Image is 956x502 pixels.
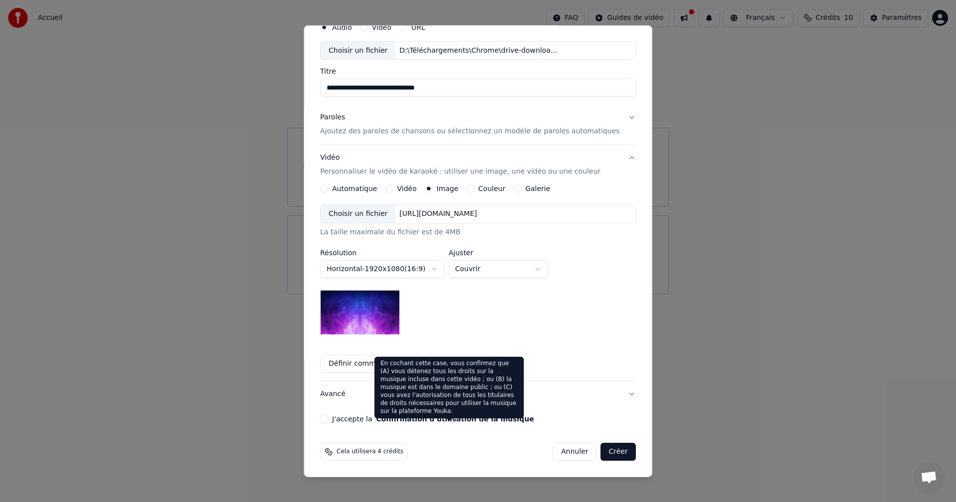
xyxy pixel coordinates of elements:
div: [URL][DOMAIN_NAME] [396,209,481,219]
label: Résolution [320,249,445,256]
p: Personnaliser le vidéo de karaoké : utiliser une image, une vidéo ou une couleur [320,167,600,177]
label: Vidéo [397,185,417,192]
div: D:\Téléchargements\Chrome\drive-download-20250930T172639Z-1-001\La petite culotte - La goffa loli... [396,45,565,55]
span: Cela utilisera 4 crédits [337,448,403,456]
button: ParolesAjoutez des paroles de chansons ou sélectionnez un modèle de paroles automatiques [320,104,636,144]
label: J'accepte la [332,415,534,422]
button: Définir comme Prédéfini [320,355,421,373]
label: URL [411,23,425,30]
div: Vidéo [320,153,600,177]
button: Annuler [553,443,597,461]
label: Galerie [525,185,550,192]
p: Ajoutez des paroles de chansons ou sélectionnez un modèle de paroles automatiques [320,126,620,136]
label: Ajuster [449,249,548,256]
div: VidéoPersonnaliser le vidéo de karaoké : utiliser une image, une vidéo ou une couleur [320,185,636,381]
div: La taille maximale du fichier est de 4MB [320,227,636,237]
label: Titre [320,68,636,75]
div: Choisir un fichier [321,205,395,223]
div: Choisir un fichier [321,41,395,59]
label: Image [437,185,459,192]
label: Vidéo [372,23,391,30]
label: Automatique [332,185,377,192]
button: J'accepte la [376,415,534,422]
label: Couleur [478,185,505,192]
label: Audio [332,23,352,30]
button: Créer [601,443,636,461]
div: Paroles [320,112,345,122]
button: Réinitialiser [425,355,483,373]
button: Avancé [320,381,636,407]
button: VidéoPersonnaliser le vidéo de karaoké : utiliser une image, une vidéo ou une couleur [320,145,636,185]
div: En cochant cette case, vous confirmez que (A) vous détenez tous les droits sur la musique incluse... [374,357,524,418]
